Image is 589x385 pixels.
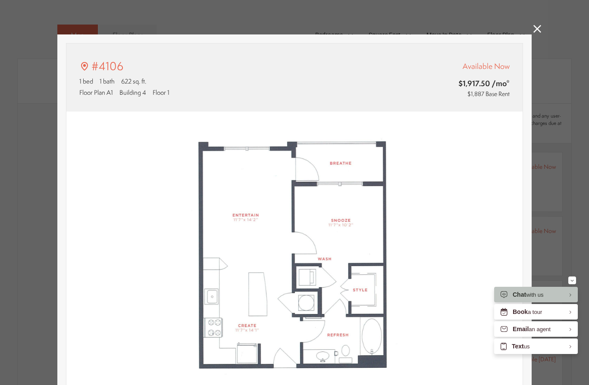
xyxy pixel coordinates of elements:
[410,78,510,89] span: $1,917.50 /mo*
[119,88,146,97] span: Building 4
[467,90,510,98] span: $1,887 Base Rent
[91,58,123,75] p: #4106
[100,77,115,86] span: 1 bath
[79,88,113,97] span: Floor Plan A1
[463,61,510,71] span: Available Now
[121,77,146,86] span: 622 sq. ft.
[153,88,169,97] span: Floor 1
[79,77,93,86] span: 1 bed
